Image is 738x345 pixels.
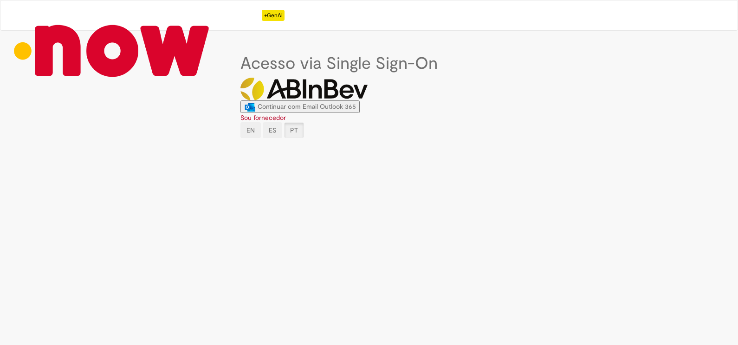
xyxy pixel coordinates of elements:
[240,122,261,138] button: EN
[262,10,285,21] p: +GenAi
[284,122,304,138] button: PT
[223,0,291,30] ul: Menu Cabeçalho
[263,122,282,138] button: ES
[240,100,360,113] button: ícone Azure/Microsoft 360 Continuar com Email Outlook 365
[230,10,285,21] div: Padroniza
[258,102,356,111] span: Continuar com Email Outlook 365
[7,10,216,91] img: ServiceNow
[244,103,256,112] img: ícone Azure/Microsoft 360
[240,113,286,122] a: Sou fornecedor
[240,78,368,100] img: Logo ABInBev
[0,0,223,28] a: Ir para a Homepage
[240,54,498,73] h1: Acesso via Single Sign-On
